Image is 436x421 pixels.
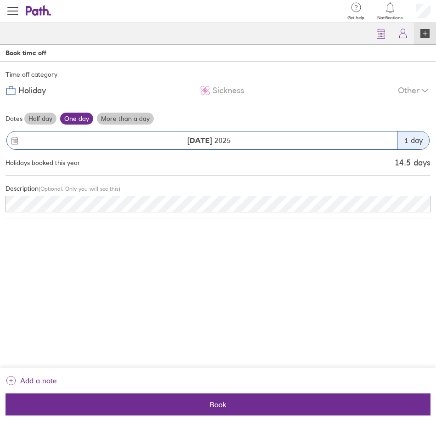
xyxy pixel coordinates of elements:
label: One day [60,113,93,125]
span: 2025 [187,136,231,144]
span: (Optional. Only you will see this) [39,185,120,192]
button: [DATE] 20251 day [6,126,430,154]
button: Add a note [6,373,57,388]
span: Sickness [212,86,244,96]
strong: [DATE] [187,136,212,145]
span: Holiday [18,86,46,96]
div: 14.5 days [395,158,430,168]
label: Half day [24,113,56,125]
span: Book [12,400,424,409]
div: Other [398,82,430,99]
label: More than a day [97,113,154,125]
span: Add a note [20,373,57,388]
span: Dates [6,115,22,122]
div: Holidays booked this year [6,159,80,166]
button: Book [6,393,430,415]
div: Book time off [6,49,46,57]
div: Time off category [6,67,430,82]
span: Notifications [377,15,403,21]
span: Description [6,184,39,193]
a: Notifications [377,1,403,21]
span: Get help [347,15,364,21]
div: 1 day [397,131,429,149]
